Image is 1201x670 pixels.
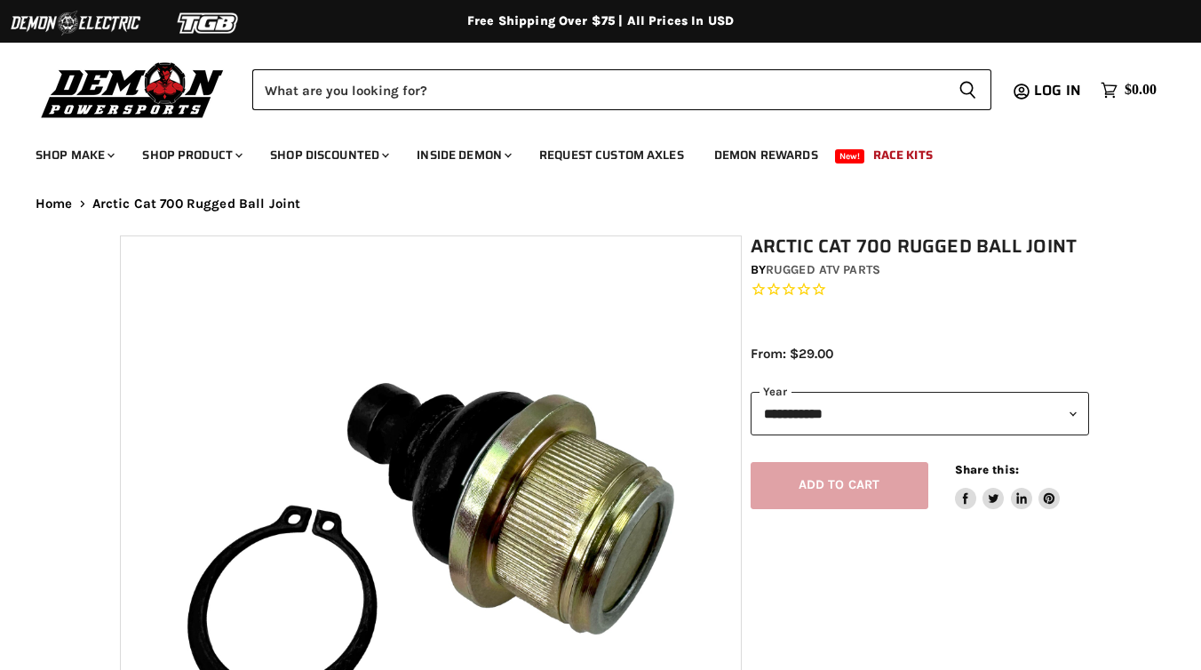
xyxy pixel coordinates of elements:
div: by [751,260,1090,280]
a: Race Kits [860,137,946,173]
span: New! [835,149,865,164]
h1: Arctic Cat 700 Rugged Ball Joint [751,235,1090,258]
a: Shop Discounted [257,137,400,173]
select: year [751,392,1090,435]
img: Demon Powersports [36,58,230,121]
ul: Main menu [22,130,1152,173]
a: Request Custom Axles [526,137,697,173]
input: Search [252,69,944,110]
a: Shop Make [22,137,125,173]
a: Inside Demon [403,137,522,173]
a: Home [36,196,73,211]
span: Log in [1034,79,1081,101]
a: $0.00 [1092,77,1165,103]
span: Share this: [955,463,1019,476]
span: Rated 0.0 out of 5 stars 0 reviews [751,281,1090,299]
span: Arctic Cat 700 Rugged Ball Joint [92,196,301,211]
a: Shop Product [129,137,253,173]
aside: Share this: [955,462,1061,509]
img: TGB Logo 2 [142,6,275,40]
a: Rugged ATV Parts [766,262,880,277]
a: Demon Rewards [701,137,831,173]
button: Search [944,69,991,110]
span: From: $29.00 [751,346,833,362]
a: Log in [1026,83,1092,99]
img: Demon Electric Logo 2 [9,6,142,40]
span: $0.00 [1125,82,1157,99]
form: Product [252,69,991,110]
